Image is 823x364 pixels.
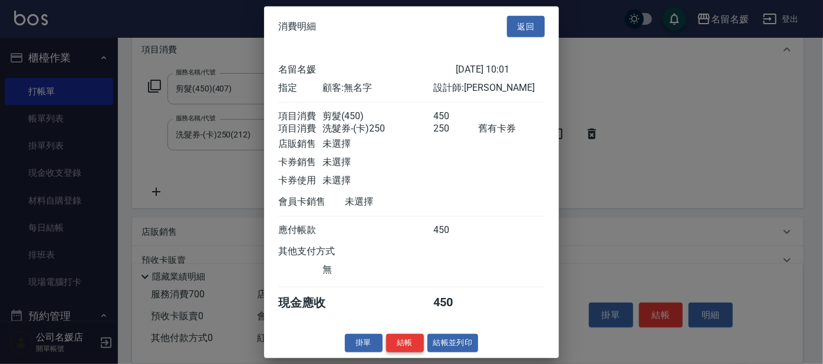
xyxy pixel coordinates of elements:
div: 未選擇 [345,196,456,208]
div: 卡券使用 [278,175,322,187]
button: 結帳並列印 [427,334,479,352]
div: 店販銷售 [278,138,322,150]
div: 其他支付方式 [278,245,367,258]
div: 名留名媛 [278,64,456,76]
div: 剪髮(450) [322,110,433,123]
button: 結帳 [386,334,424,352]
div: 卡券銷售 [278,156,322,169]
button: 掛單 [345,334,383,352]
div: 450 [434,110,478,123]
div: 未選擇 [322,175,433,187]
div: 未選擇 [322,156,433,169]
div: [DATE] 10:01 [456,64,545,76]
div: 會員卡銷售 [278,196,345,208]
span: 消費明細 [278,21,316,32]
div: 現金應收 [278,295,345,311]
button: 返回 [507,15,545,37]
div: 洗髮券-(卡)250 [322,123,433,135]
div: 450 [434,224,478,237]
div: 設計師: [PERSON_NAME] [434,82,545,94]
div: 顧客: 無名字 [322,82,433,94]
div: 指定 [278,82,322,94]
div: 應付帳款 [278,224,322,237]
div: 項目消費 [278,123,322,135]
div: 450 [434,295,478,311]
div: 250 [434,123,478,135]
div: 未選擇 [322,138,433,150]
div: 舊有卡券 [478,123,545,135]
div: 項目消費 [278,110,322,123]
div: 無 [322,264,433,276]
